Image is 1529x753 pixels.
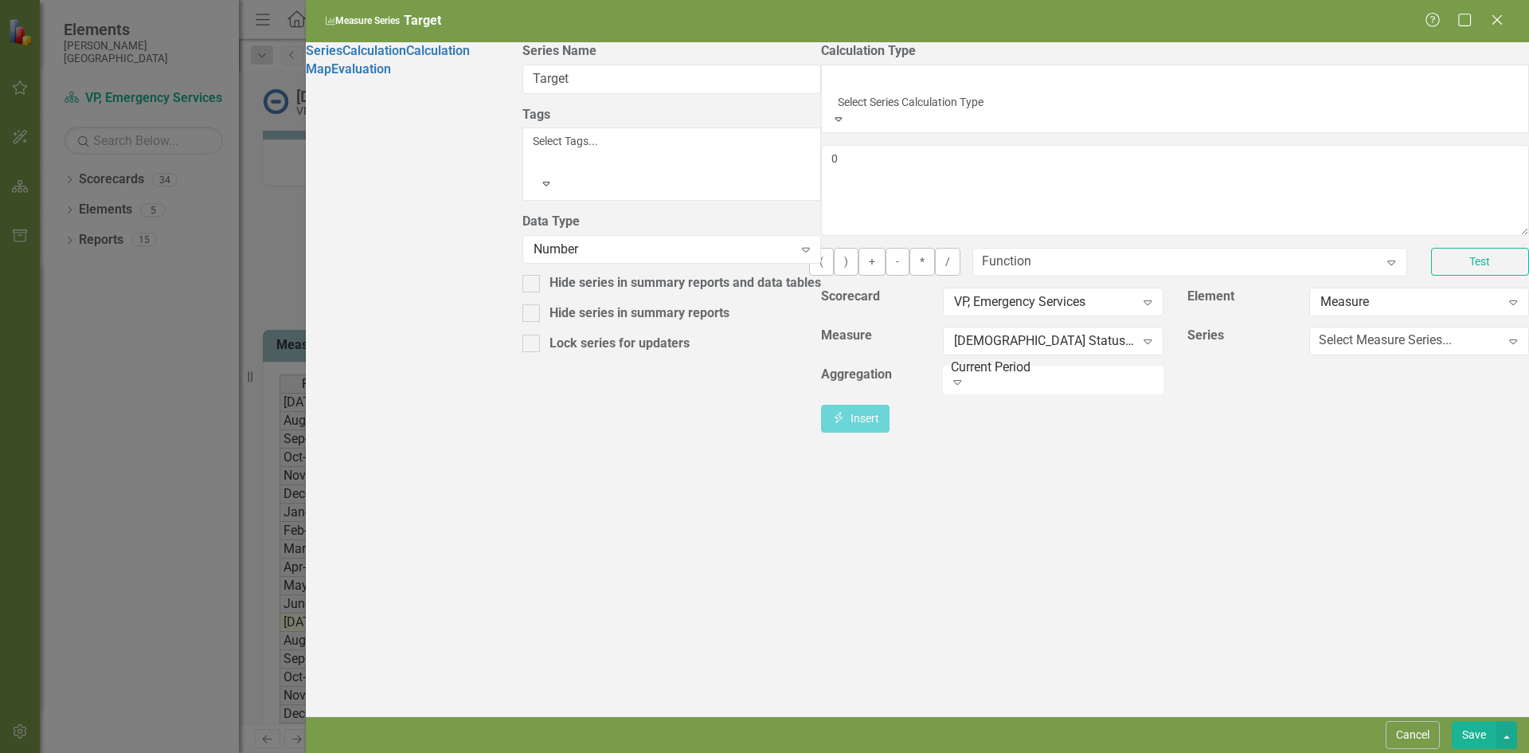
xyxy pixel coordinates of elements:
[1320,292,1501,311] div: Measure
[1431,248,1529,276] button: Test
[549,274,821,292] div: Hide series in summary reports and data tables
[522,213,821,231] label: Data Type
[533,133,811,149] div: Select Tags...
[1187,327,1224,345] label: Series
[982,253,1031,271] div: Function
[834,248,858,276] button: )
[858,248,886,276] button: +
[1187,288,1234,306] label: Element
[549,335,690,353] div: Lock series for updaters
[306,43,342,58] a: Series
[331,61,391,76] a: Evaluation
[935,248,960,276] button: /
[549,304,729,323] div: Hide series in summary reports
[821,327,872,345] label: Measure
[522,106,821,124] label: Tags
[821,288,880,306] label: Scorecard
[342,43,406,58] a: Calculation
[522,42,821,61] label: Series Name
[809,248,834,276] button: (
[534,241,793,259] div: Number
[1452,721,1496,749] button: Save
[954,292,1135,311] div: VP, Emergency Services
[821,42,1529,61] label: Calculation Type
[954,331,1135,350] div: [DEMOGRAPHIC_DATA] Status Assessment
[951,358,1164,376] div: Current Period
[821,405,890,433] button: Insert
[821,366,892,384] label: Aggregation
[306,43,470,76] a: Calculation Map
[322,14,404,28] span: Measure Series
[821,145,1529,236] textarea: 0
[404,13,441,28] span: Target
[1319,331,1452,350] div: Select Measure Series...
[1386,721,1440,749] button: Cancel
[522,65,821,94] input: Series Name
[886,248,909,276] button: -
[838,94,1248,110] div: Select Series Calculation Type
